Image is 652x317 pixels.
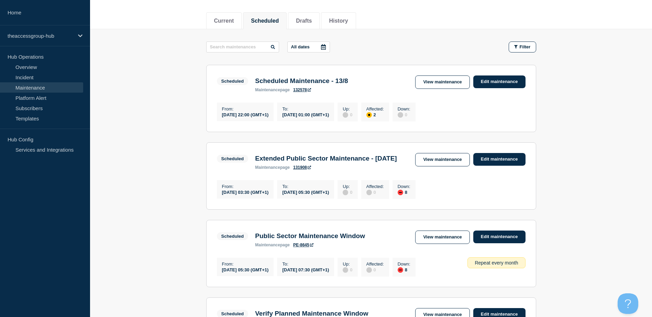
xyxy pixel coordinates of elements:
a: 132578 [293,87,311,92]
p: Down : [398,261,410,267]
a: 131908 [293,165,311,170]
a: PE-8645 [293,243,313,247]
div: disabled [343,112,348,118]
a: View maintenance [415,231,469,244]
div: 8 [398,189,410,195]
div: Scheduled [221,156,244,161]
div: [DATE] 22:00 (GMT+1) [222,111,269,117]
div: Scheduled [221,234,244,239]
div: 0 [398,111,410,118]
a: Edit maintenance [473,153,526,166]
div: [DATE] 05:30 (GMT+1) [282,189,329,195]
p: Up : [343,184,352,189]
p: To : [282,184,329,189]
div: 0 [343,111,352,118]
div: disabled [366,267,372,273]
p: All dates [291,44,310,49]
span: maintenance [255,243,280,247]
div: 0 [366,267,384,273]
span: maintenance [255,87,280,92]
button: History [329,18,348,24]
p: To : [282,261,329,267]
p: From : [222,261,269,267]
button: Drafts [296,18,312,24]
div: [DATE] 03:30 (GMT+1) [222,189,269,195]
div: Scheduled [221,79,244,84]
div: disabled [343,267,348,273]
span: maintenance [255,165,280,170]
button: All dates [287,42,330,52]
input: Search maintenances [206,42,279,52]
button: Current [214,18,234,24]
p: theaccessgroup-hub [8,33,74,39]
div: affected [366,112,372,118]
div: Scheduled [221,311,244,316]
a: View maintenance [415,153,469,166]
div: 0 [366,189,384,195]
div: [DATE] 05:30 (GMT+1) [222,267,269,272]
h3: Extended Public Sector Maintenance - [DATE] [255,155,397,162]
div: disabled [343,190,348,195]
iframe: Help Scout Beacon - Open [618,293,638,314]
div: 0 [343,267,352,273]
button: Scheduled [251,18,279,24]
p: Up : [343,261,352,267]
a: View maintenance [415,75,469,89]
p: page [255,165,290,170]
a: Edit maintenance [473,75,526,88]
span: Filter [520,44,531,49]
p: From : [222,106,269,111]
p: Affected : [366,106,384,111]
p: Affected : [366,184,384,189]
div: [DATE] 07:30 (GMT+1) [282,267,329,272]
a: Edit maintenance [473,231,526,243]
div: disabled [398,112,403,118]
div: down [398,267,403,273]
p: From : [222,184,269,189]
div: Repeat every month [467,257,525,268]
p: Up : [343,106,352,111]
div: down [398,190,403,195]
div: [DATE] 01:00 (GMT+1) [282,111,329,117]
p: page [255,243,290,247]
p: To : [282,106,329,111]
p: Affected : [366,261,384,267]
p: Down : [398,184,410,189]
div: disabled [366,190,372,195]
h3: Public Sector Maintenance Window [255,232,365,240]
p: page [255,87,290,92]
div: 2 [366,111,384,118]
p: Down : [398,106,410,111]
button: Filter [509,42,536,52]
div: 0 [343,189,352,195]
h3: Scheduled Maintenance - 13/8 [255,77,348,85]
div: 8 [398,267,410,273]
